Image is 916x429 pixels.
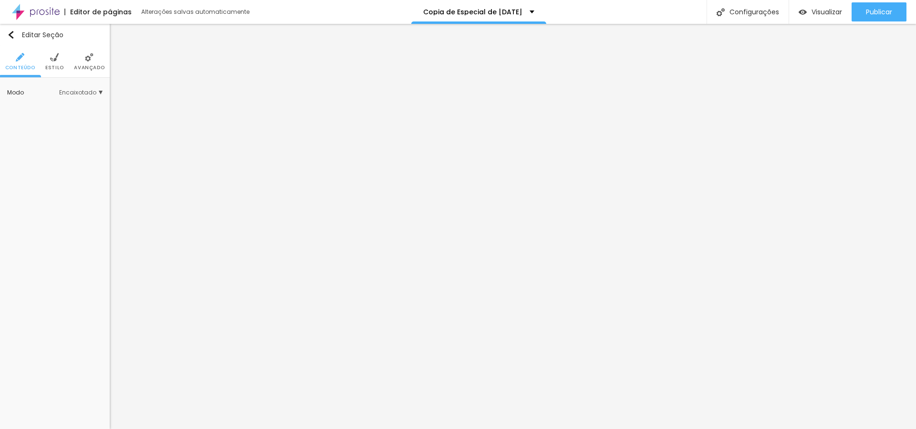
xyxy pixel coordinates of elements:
button: Publicar [852,2,906,21]
img: Icone [16,53,24,62]
iframe: Editor [110,24,916,429]
span: Conteúdo [5,65,35,70]
p: Copia de Especial de [DATE] [423,9,522,15]
span: Avançado [74,65,104,70]
span: Visualizar [812,8,842,16]
img: Icone [717,8,725,16]
img: Icone [85,53,94,62]
span: Publicar [866,8,892,16]
div: Editar Seção [7,31,63,39]
img: view-1.svg [799,8,807,16]
div: Modo [7,90,59,95]
div: Alterações salvas automaticamente [141,9,251,15]
div: Editor de páginas [64,9,132,15]
button: Visualizar [789,2,852,21]
img: Icone [50,53,59,62]
img: Icone [7,31,15,39]
span: Estilo [45,65,64,70]
span: Encaixotado [59,90,103,95]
